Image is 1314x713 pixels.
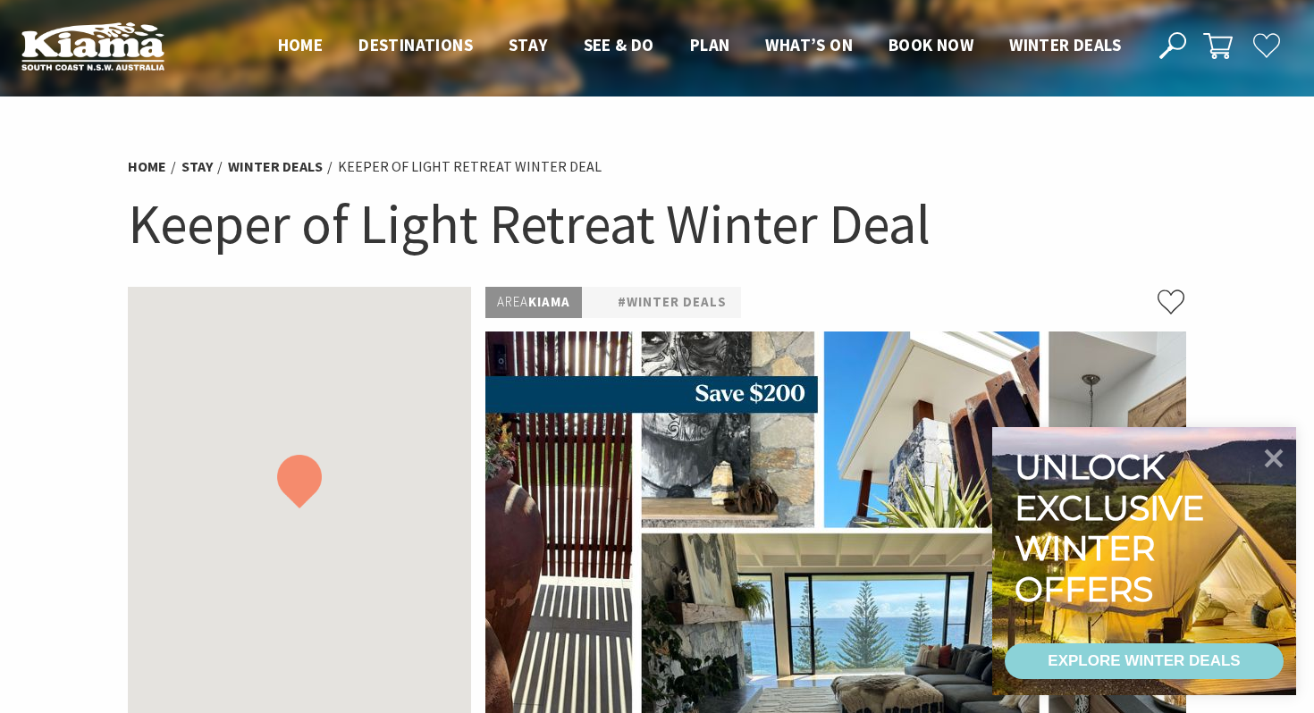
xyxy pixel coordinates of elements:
[1005,643,1284,679] a: EXPLORE WINTER DEALS
[21,21,164,71] img: Kiama Logo
[228,157,323,176] a: Winter Deals
[765,34,853,55] span: What’s On
[497,293,528,310] span: Area
[1048,643,1240,679] div: EXPLORE WINTER DEALS
[690,34,730,55] span: Plan
[1015,447,1212,609] div: Unlock exclusive winter offers
[509,34,548,55] span: Stay
[128,188,1186,260] h1: Keeper of Light Retreat Winter Deal
[1009,34,1121,55] span: Winter Deals
[128,157,166,176] a: Home
[260,31,1139,61] nav: Main Menu
[181,157,213,176] a: Stay
[278,34,324,55] span: Home
[338,155,602,179] li: Keeper of Light Retreat Winter Deal
[584,34,654,55] span: See & Do
[889,34,973,55] span: Book now
[618,291,727,314] a: #Winter Deals
[358,34,473,55] span: Destinations
[485,287,582,318] p: Kiama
